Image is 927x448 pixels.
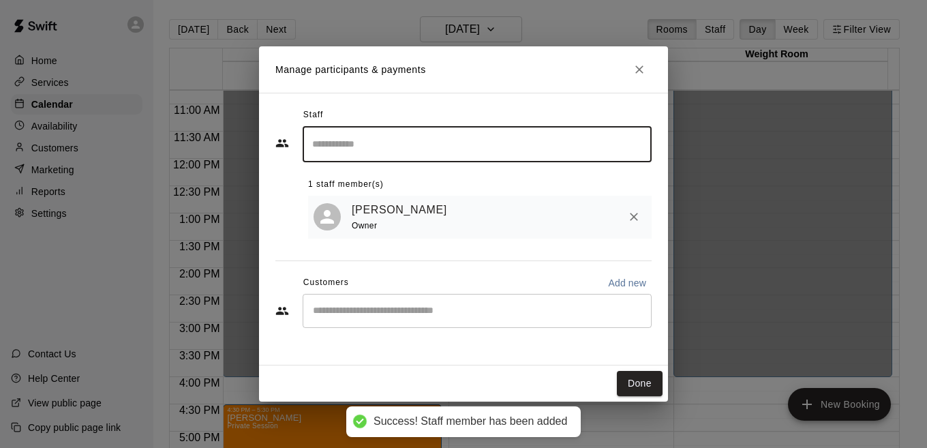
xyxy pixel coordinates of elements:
div: Start typing to search customers... [303,294,652,328]
button: Done [617,371,663,396]
button: Remove [622,205,646,229]
a: [PERSON_NAME] [352,201,447,219]
span: Customers [303,272,349,294]
div: Blake Babki [314,203,341,230]
svg: Customers [275,304,289,318]
p: Manage participants & payments [275,63,426,77]
span: Staff [303,104,323,126]
span: 1 staff member(s) [308,174,384,196]
p: Add new [608,276,646,290]
div: Search staff [303,126,652,162]
button: Add new [603,272,652,294]
div: Success! Staff member has been added [374,415,567,429]
svg: Staff [275,136,289,150]
span: Owner [352,221,377,230]
button: Close [627,57,652,82]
